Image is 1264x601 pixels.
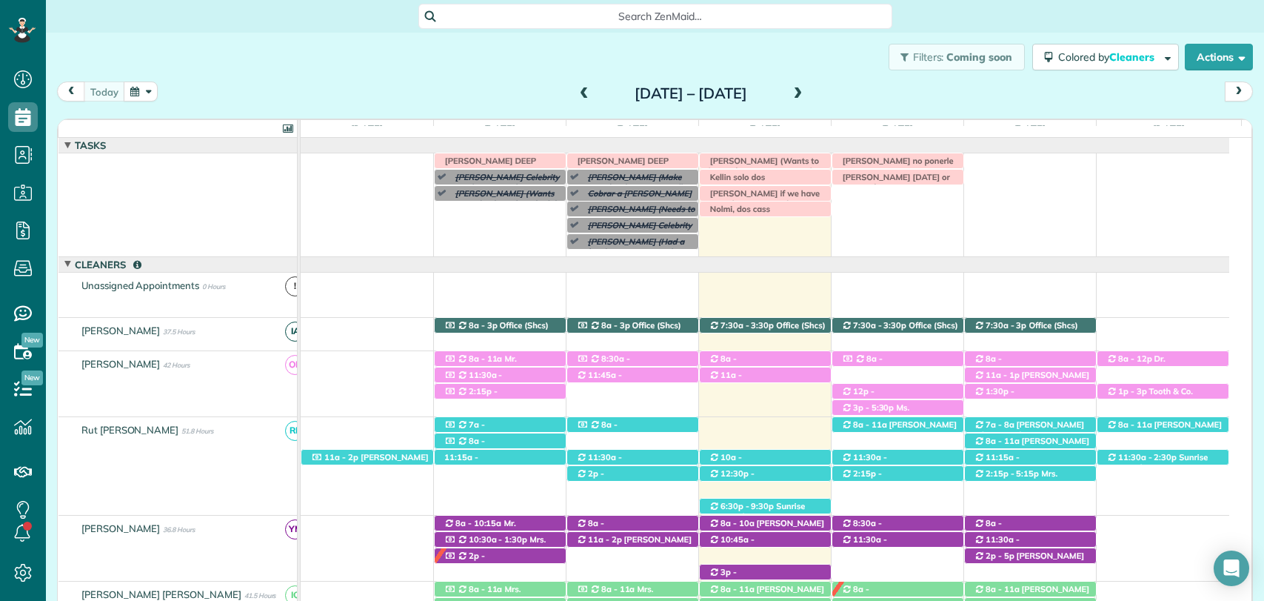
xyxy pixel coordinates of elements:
div: [STREET_ADDRESS][PERSON_NAME] [567,582,698,597]
span: 37.5 Hours [163,328,195,336]
span: New [21,333,43,348]
span: 8a - 11:30a [444,436,485,456]
span: [PERSON_NAME] ([PHONE_NUMBER]) [974,551,1084,571]
span: [PERSON_NAME] ([PHONE_NUMBER]) [576,528,674,549]
span: [PERSON_NAME] ([PHONE_NUMBER]) [444,462,536,483]
span: 11:30a - 2:30p [1117,452,1177,462]
span: 8a - 11a [468,353,504,364]
span: 51.8 Hours [181,427,213,435]
span: 2p - 5p [444,551,485,571]
button: Actions [1185,44,1253,70]
div: [STREET_ADDRESS] [700,532,831,548]
div: [STREET_ADDRESS] [567,417,698,433]
span: [PERSON_NAME] [78,522,164,534]
div: [STREET_ADDRESS][PERSON_NAME] [965,450,1096,465]
span: [DATE] [1150,123,1188,135]
div: Open Intercom Messenger [1214,551,1249,586]
span: [PERSON_NAME] ([PHONE_NUMBER]) [576,479,669,499]
span: [PERSON_NAME] no ponerle mas [PERSON_NAME] porque tiene una cita [835,156,957,187]
span: [PERSON_NAME] ([PHONE_NUMBER]) [444,446,541,467]
span: [PERSON_NAME] ([PHONE_NUMBER]) [576,430,674,451]
span: [PERSON_NAME] (Make sure the cleaner turns all lights off as they are out of town, made a note in... [581,172,691,225]
div: 11940 [US_STATE] 181 - Fairhope, AL, 36532 [832,318,963,333]
span: 7:30a - 3:30p [720,320,775,331]
div: [STREET_ADDRESS] [965,417,1096,433]
div: [STREET_ADDRESS] [832,516,963,531]
div: [STREET_ADDRESS] [435,368,566,383]
div: [STREET_ADDRESS] [567,351,698,367]
span: [PERSON_NAME] ([PHONE_NUMBER]) [841,545,934,565]
span: 8a - 12p [1117,353,1153,364]
span: [PERSON_NAME] ([PHONE_NUMBER]) [709,518,824,539]
span: 8a - 11a [601,584,636,594]
span: 8a - 10:45a [974,353,1003,374]
button: today [84,82,125,102]
span: [PERSON_NAME] if we have something next week ir not leave it on [DATE] [703,188,820,220]
div: 11940 [US_STATE] 181 - Fairhope, AL, 36532 [567,318,698,333]
div: [STREET_ADDRESS] [832,532,963,548]
span: 7:30a - 3p [985,320,1028,331]
div: [STREET_ADDRESS] [435,532,566,548]
div: [STREET_ADDRESS] [1097,384,1229,399]
span: [PERSON_NAME] (Wants to get back on the schedule for [DATE] or [DATE] at 10 am - 11 am with [PERS... [448,188,561,241]
div: [STREET_ADDRESS] [832,384,963,399]
span: [PERSON_NAME] [PERSON_NAME] [78,588,244,600]
div: [STREET_ADDRESS][PERSON_NAME] [1097,450,1229,465]
span: 8a - 11a [985,436,1020,446]
div: [STREET_ADDRESS] [435,450,566,465]
div: 120 Pinnacle Ct - Fairhope, ?, ? [700,565,831,580]
span: 2p - 5:30p [576,468,604,489]
div: [STREET_ADDRESS] [965,351,1096,367]
span: 10a - 12p [709,452,742,473]
span: [PERSON_NAME] ([PHONE_NUMBER]) [709,479,801,499]
span: [PERSON_NAME] ([PHONE_NUMBER]) [841,364,939,385]
div: [STREET_ADDRESS] [700,450,831,465]
span: [PERSON_NAME] ([PHONE_NUMBER]) [841,462,922,483]
span: Office (Shcs) ([PHONE_NUMBER]) [841,320,958,341]
span: 7a - 8a [985,419,1015,430]
span: Kellin solo dos [PERSON_NAME] [703,172,778,193]
span: Filters: [913,50,944,64]
h2: [DATE] – [DATE] [598,85,783,102]
div: 11940 [US_STATE] 181 - Fairhope, AL, 36532 [435,318,566,333]
span: Office (Shcs) ([PHONE_NUMBER]) [576,320,681,341]
span: 8a - 10:15a [455,518,503,528]
div: [STREET_ADDRESS] [700,351,831,367]
div: [STREET_ADDRESS][PERSON_NAME] [1097,351,1229,367]
span: 11:30a - 1:30p [974,534,1020,555]
span: 8a - 10a [720,518,755,528]
span: 11a - 2p [324,452,359,462]
span: ! [285,276,305,296]
div: [STREET_ADDRESS] [700,368,831,383]
span: Office (Shcs) ([PHONE_NUMBER]) [709,320,826,341]
span: 8a - 11a [1117,419,1153,430]
span: 11:45a - 2:30p [576,370,622,391]
span: 8a - 11:15a [576,419,618,440]
div: [STREET_ADDRESS][PERSON_NAME] [832,351,963,367]
span: [PERSON_NAME] DEEP CLEAN [570,156,669,176]
span: 3p - 5:30p [852,402,895,413]
span: Office (Shcs) ([PHONE_NUMBER]) [444,320,549,341]
span: Office (Shcs) ([PHONE_NUMBER]) [974,320,1078,341]
span: 8a - 11:15a [974,518,1003,539]
span: 8a - 3p [468,320,498,331]
span: [PERSON_NAME] ([PHONE_NUMBER]) [974,364,1071,385]
div: [STREET_ADDRESS] [965,466,1096,482]
div: [STREET_ADDRESS] [435,351,566,367]
span: [PERSON_NAME] ([PHONE_NUMBER]) [444,561,524,582]
span: [PERSON_NAME] ([PHONE_NUMBER]) [974,436,1089,456]
span: 11a - 1p [985,370,1020,380]
span: Cobrar a [PERSON_NAME] 50 [581,188,692,209]
span: 8:30a - 11a [841,518,882,539]
span: [PERSON_NAME] (The Verandas) [974,419,1084,440]
span: 11:30a - 2p [444,370,503,391]
span: 2:15p - 5:15p [985,468,1040,479]
span: [PERSON_NAME] ([PHONE_NUMBER]) [841,419,957,440]
div: [STREET_ADDRESS] [435,582,566,597]
span: [PERSON_NAME] (Needs to cancel her appointment. Called [DATE][DATE]. Wants to keep her appointmen... [581,204,695,256]
span: 11:15a - 2:15p [444,452,478,473]
span: 11:30a - 2:45p [841,534,887,555]
span: [PERSON_NAME] ([PHONE_NUMBER]) [576,380,669,401]
span: YM [285,519,305,539]
span: 8a - 11:45a [841,353,883,374]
